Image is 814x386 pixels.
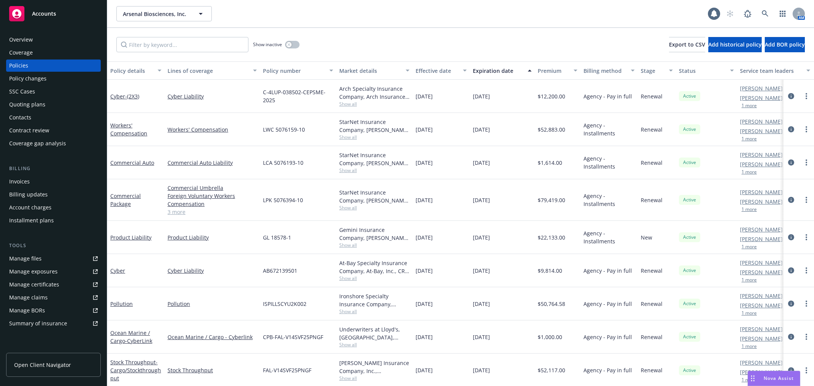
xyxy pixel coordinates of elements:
a: [PERSON_NAME] [740,259,783,267]
a: Workers' Compensation [168,125,257,133]
a: Manage exposures [6,265,101,278]
div: At-Bay Specialty Insurance Company, At-Bay, Inc., CRC Group [339,259,409,275]
a: more [802,233,811,242]
span: [DATE] [416,267,433,275]
a: [PERSON_NAME] [740,301,783,309]
button: Market details [336,61,413,80]
div: Status [679,67,725,75]
div: Ironshore Specialty Insurance Company, Ironshore (Liberty Mutual) [339,292,409,308]
div: Premium [538,67,569,75]
span: Agency - Pay in full [584,92,632,100]
a: circleInformation [787,366,796,375]
div: Policy number [263,67,325,75]
a: Stock Throughput [110,359,161,382]
a: Stock Throughput [168,366,257,374]
button: Premium [535,61,580,80]
button: Add historical policy [708,37,762,52]
span: Show inactive [253,41,282,48]
a: Product Liability [168,233,257,241]
div: Stage [641,67,664,75]
span: Renewal [641,267,662,275]
a: Invoices [6,175,101,188]
button: Status [676,61,737,80]
span: ISPILLSCYU2K002 [263,300,306,308]
button: Service team leaders [737,61,813,80]
span: [DATE] [473,366,490,374]
a: Cyber Liability [168,92,257,100]
button: 1 more [741,278,757,282]
span: - Cargo/Stockthroughput [110,359,161,382]
button: Policy number [260,61,336,80]
span: Show all [339,275,409,281]
span: [DATE] [473,125,490,133]
a: Manage certificates [6,278,101,291]
a: Ocean Marine / Cargo [110,329,152,344]
div: SSC Cases [9,85,35,98]
button: Effective date [413,61,470,80]
button: Expiration date [470,61,535,80]
span: Active [682,267,697,274]
span: Agency - Pay in full [584,366,632,374]
div: Service team leaders [740,67,802,75]
span: CPB-FAL-V14SVF25PNGF [263,333,323,341]
a: [PERSON_NAME] [740,188,783,196]
a: Coverage [6,47,101,59]
div: Effective date [416,67,458,75]
a: Installment plans [6,214,101,227]
span: [DATE] [416,159,433,167]
span: [DATE] [473,233,490,241]
a: [PERSON_NAME] [740,127,783,135]
a: Start snowing [722,6,738,21]
div: Overview [9,34,33,46]
div: Coverage gap analysis [9,137,66,150]
span: LCA 5076193-10 [263,159,303,167]
a: [PERSON_NAME] [740,268,783,276]
div: StarNet Insurance Company, [PERSON_NAME] Corporation [339,151,409,167]
a: Foreign Voluntary Workers Compensation [168,192,257,208]
a: more [802,92,811,101]
div: Invoices [9,175,30,188]
span: Agency - Pay in full [584,267,632,275]
span: Active [682,126,697,133]
span: Show all [339,375,409,381]
div: Contract review [9,124,49,137]
span: Export to CSV [669,41,705,48]
a: [PERSON_NAME] [740,160,783,168]
div: Manage certificates [9,278,59,291]
span: Show all [339,134,409,140]
span: $52,883.00 [538,125,565,133]
a: [PERSON_NAME] [740,368,783,376]
span: Agency - Pay in full [584,333,632,341]
span: [DATE] [416,333,433,341]
span: Show all [339,204,409,211]
div: Coverage [9,47,33,59]
a: 3 more [168,208,257,216]
a: Commercial Package [110,192,141,207]
a: Contract review [6,124,101,137]
input: Filter by keyword... [116,37,248,52]
span: Show all [339,101,409,107]
a: circleInformation [787,195,796,204]
span: $1,000.00 [538,333,562,341]
div: Contacts [9,111,31,124]
span: GL 18578-1 [263,233,291,241]
button: Billing method [580,61,638,80]
a: [PERSON_NAME] [740,198,783,206]
span: [DATE] [416,92,433,100]
a: Summary of insurance [6,317,101,330]
span: $12,200.00 [538,92,565,100]
span: Active [682,159,697,166]
span: Renewal [641,333,662,341]
div: Drag to move [748,371,758,386]
span: LPK 5076394-10 [263,196,303,204]
span: FAL-V14SVF25PNGF [263,366,311,374]
a: Contacts [6,111,101,124]
a: more [802,299,811,308]
a: Search [758,6,773,21]
div: Analytics hub [6,345,101,352]
a: Pollution [168,300,257,308]
a: more [802,332,811,341]
a: [PERSON_NAME] [740,325,783,333]
div: Policies [9,60,28,72]
a: Accounts [6,3,101,24]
